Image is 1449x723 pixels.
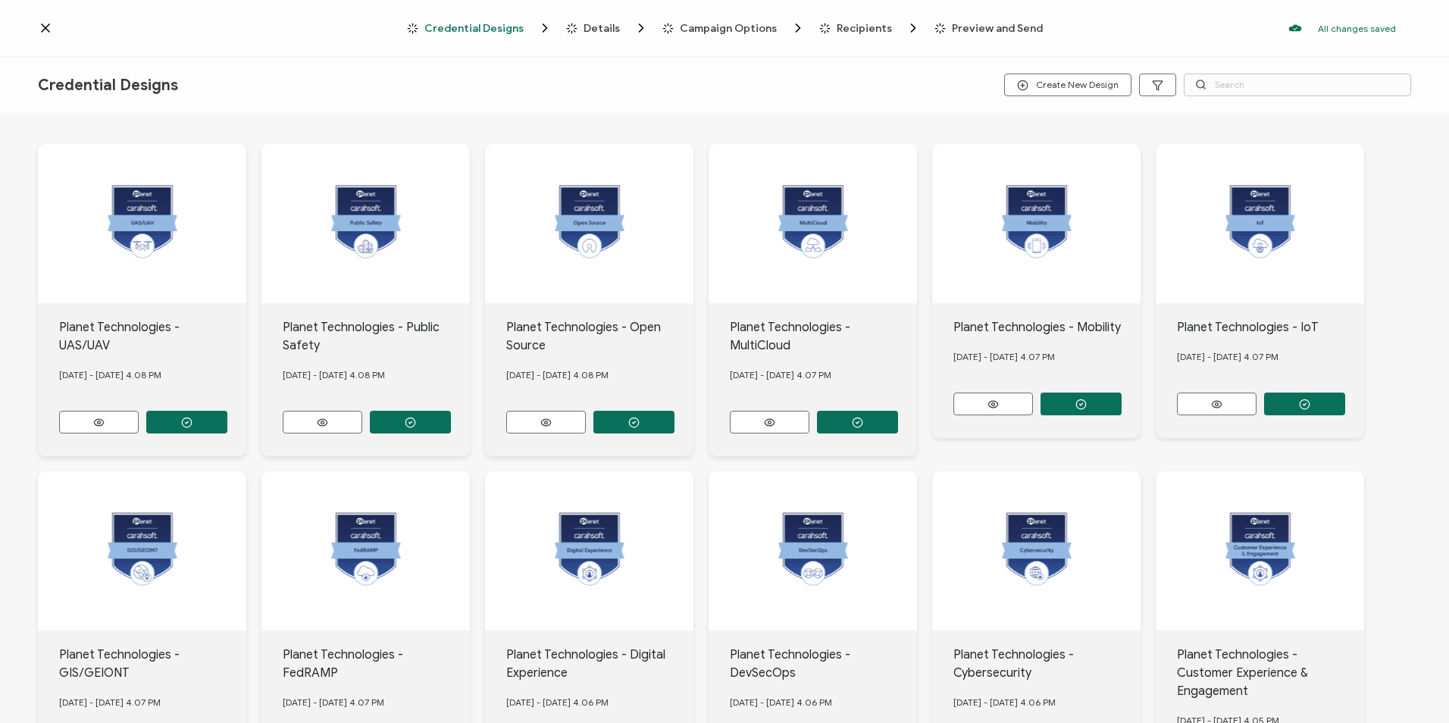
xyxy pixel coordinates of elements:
[59,355,247,396] div: [DATE] - [DATE] 4.08 PM
[59,318,247,355] div: Planet Technologies - UAS/UAV
[424,23,524,34] span: Credential Designs
[38,76,178,95] span: Credential Designs
[283,355,471,396] div: [DATE] - [DATE] 4.08 PM
[506,318,694,355] div: Planet Technologies - Open Source
[1184,74,1411,96] input: Search
[59,646,247,682] div: Planet Technologies - GIS/GEIONT
[730,318,918,355] div: Planet Technologies - MultiCloud
[837,23,892,34] span: Recipients
[730,682,918,723] div: [DATE] - [DATE] 4.06 PM
[1004,74,1131,96] button: Create New Design
[506,682,694,723] div: [DATE] - [DATE] 4.06 PM
[1177,336,1365,377] div: [DATE] - [DATE] 4.07 PM
[1177,318,1365,336] div: Planet Technologies - IoT
[680,23,777,34] span: Campaign Options
[283,318,471,355] div: Planet Technologies - Public Safety
[1177,646,1365,700] div: Planet Technologies - Customer Experience & Engagement
[730,646,918,682] div: Planet Technologies - DevSecOps
[953,336,1141,377] div: [DATE] - [DATE] 4.07 PM
[59,682,247,723] div: [DATE] - [DATE] 4.07 PM
[819,20,921,36] span: Recipients
[407,20,552,36] span: Credential Designs
[407,20,1043,36] div: Breadcrumb
[953,646,1141,682] div: Planet Technologies - Cybersecurity
[730,355,918,396] div: [DATE] - [DATE] 4.07 PM
[952,23,1043,34] span: Preview and Send
[1373,650,1449,723] iframe: Chat Widget
[283,646,471,682] div: Planet Technologies - FedRAMP
[934,23,1043,34] span: Preview and Send
[1318,23,1396,34] p: All changes saved
[662,20,806,36] span: Campaign Options
[584,23,620,34] span: Details
[953,682,1141,723] div: [DATE] - [DATE] 4.06 PM
[953,318,1141,336] div: Planet Technologies - Mobility
[1017,80,1119,91] span: Create New Design
[506,646,694,682] div: Planet Technologies - Digital Experience
[506,355,694,396] div: [DATE] - [DATE] 4.08 PM
[283,682,471,723] div: [DATE] - [DATE] 4.07 PM
[566,20,649,36] span: Details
